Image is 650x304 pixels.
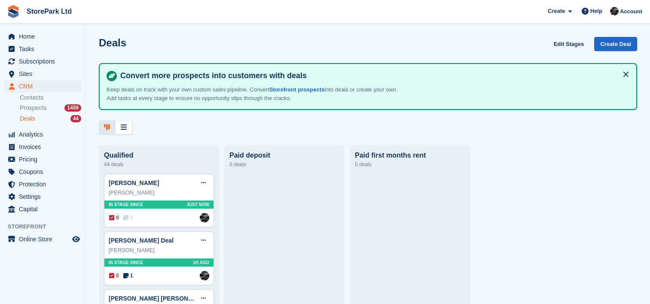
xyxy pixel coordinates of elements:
[610,7,619,15] img: Ryan Mulcahy
[20,94,81,102] a: Contacts
[19,191,70,203] span: Settings
[104,159,214,170] div: 44 deals
[4,178,81,190] a: menu
[20,114,81,123] a: Deals 44
[109,246,209,255] div: [PERSON_NAME]
[19,178,70,190] span: Protection
[4,141,81,153] a: menu
[109,237,174,244] a: [PERSON_NAME] Deal
[4,153,81,165] a: menu
[200,271,209,280] img: Ryan Mulcahy
[229,159,339,170] div: 0 deals
[19,55,70,67] span: Subscriptions
[20,115,35,123] span: Deals
[4,55,81,67] a: menu
[4,30,81,43] a: menu
[4,128,81,140] a: menu
[104,152,214,159] div: Qualified
[123,272,133,280] span: 1
[590,7,602,15] span: Help
[70,115,81,122] div: 44
[4,233,81,245] a: menu
[355,152,465,159] div: Paid first months rent
[19,233,70,245] span: Online Store
[4,43,81,55] a: menu
[4,166,81,178] a: menu
[355,159,465,170] div: 0 deals
[19,30,70,43] span: Home
[23,4,75,18] a: StorePark Ltd
[8,222,85,231] span: Storefront
[20,104,46,112] span: Prospects
[109,259,143,266] span: In stage since
[193,259,209,266] span: 1H AGO
[109,295,263,302] a: [PERSON_NAME] [PERSON_NAME] [PERSON_NAME]
[71,234,81,244] a: Preview store
[4,68,81,80] a: menu
[200,213,209,222] img: Ryan Mulcahy
[4,203,81,215] a: menu
[109,214,119,222] span: 0
[109,188,209,197] div: [PERSON_NAME]
[4,191,81,203] a: menu
[19,128,70,140] span: Analytics
[117,71,629,81] h4: Convert more prospects into customers with deals
[19,153,70,165] span: Pricing
[186,201,209,208] span: Just now
[109,272,119,280] span: 0
[620,7,642,16] span: Account
[7,5,20,18] img: stora-icon-8386f47178a22dfd0bd8f6a31ec36ba5ce8667c1dd55bd0f319d3a0aa187defe.svg
[19,203,70,215] span: Capital
[19,166,70,178] span: Coupons
[107,85,407,102] p: Keep deals on track with your own custom sales pipeline. Convert into deals or create your own. A...
[20,103,81,112] a: Prospects 1459
[269,86,325,93] a: Storefront prospects
[123,214,133,222] span: 0
[229,152,339,159] div: Paid deposit
[109,179,159,186] a: [PERSON_NAME]
[19,43,70,55] span: Tasks
[99,37,126,49] h1: Deals
[109,201,143,208] span: In stage since
[64,104,81,112] div: 1459
[550,37,588,51] a: Edit Stages
[19,141,70,153] span: Invoices
[4,80,81,92] a: menu
[19,68,70,80] span: Sites
[548,7,565,15] span: Create
[594,37,637,51] a: Create Deal
[19,80,70,92] span: CRM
